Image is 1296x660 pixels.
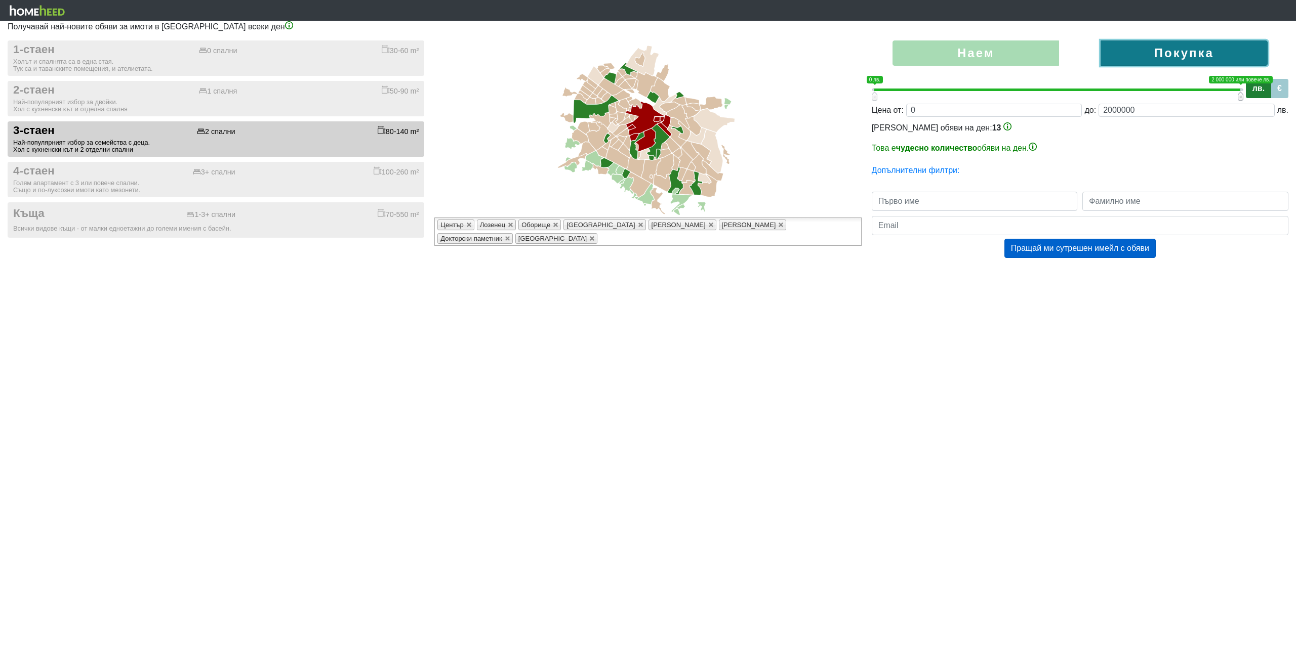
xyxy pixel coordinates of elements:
[13,225,419,232] div: Всички видове къщи - от малки едноетажни до големи имения с басейн.
[1082,192,1288,211] input: Фамилно име
[8,162,424,197] button: 4-стаен 3+ спални 100-260 m² Голям апартамент с 3 или повече спални.Също и по-луксозни имоти като...
[896,144,978,152] b: чудесно количество
[1029,143,1037,151] img: info-3.png
[566,221,635,229] span: [GEOGRAPHIC_DATA]
[8,81,424,116] button: 2-стаен 1 спалня 50-90 m² Най-популярният избор за двойки.Хол с кухненски кът и отделна спалня
[1004,239,1156,258] button: Пращай ми сутрешен имейл с обяви
[872,104,904,116] div: Цена от:
[8,40,424,76] button: 1-стаен 0 спални 30-60 m² Холът и спалнята са в една стая.Тук са и таванските помещения, и ателие...
[893,40,1059,66] label: Наем
[872,122,1288,154] div: [PERSON_NAME] обяви на ден:
[374,166,419,177] div: 100-260 m²
[13,164,55,178] span: 4-стаен
[440,221,463,229] span: Център
[199,47,237,55] div: 0 спални
[199,87,237,96] div: 1 спалня
[1101,40,1267,66] label: Покупка
[13,99,419,113] div: Най-популярният избор за двойки. Хол с кухненски кът и отделна спалня
[1084,104,1096,116] div: до:
[13,83,55,97] span: 2-стаен
[378,126,419,136] div: 80-140 m²
[193,168,235,177] div: 3+ спални
[652,221,706,229] span: [PERSON_NAME]
[13,139,419,153] div: Най-популярният избор за семейства с деца. Хол с кухненски кът и 2 отделни спални
[382,85,419,96] div: 50-90 m²
[872,192,1078,211] input: Първо име
[197,127,235,136] div: 2 спални
[992,123,1001,132] span: 13
[378,209,419,219] div: 70-550 m²
[518,235,587,242] span: [GEOGRAPHIC_DATA]
[8,21,1288,33] p: Получавай най-новите обяви за имоти в [GEOGRAPHIC_DATA] всеки ден
[867,76,883,83] span: 0 лв.
[440,235,502,242] span: Докторски паметник
[1271,79,1288,98] label: €
[8,121,424,157] button: 3-стаен 2 спални 80-140 m² Най-популярният избор за семейства с деца.Хол с кухненски кът и 2 отде...
[13,124,55,138] span: 3-стаен
[13,180,419,194] div: Голям апартамент с 3 или повече спални. Също и по-луксозни имоти като мезонети.
[521,221,550,229] span: Оборище
[1246,79,1271,98] label: лв.
[285,21,293,29] img: info-3.png
[382,45,419,55] div: 30-60 m²
[13,43,55,57] span: 1-стаен
[1209,76,1273,83] span: 2 000 000 или повече лв.
[1277,104,1288,116] div: лв.
[1003,122,1011,130] img: info-3.png
[13,207,45,221] span: Къща
[480,221,506,229] span: Лозенец
[722,221,776,229] span: [PERSON_NAME]
[872,166,960,174] a: Допълнителни филтри:
[872,216,1288,235] input: Email
[186,210,235,219] div: 1-3+ спални
[13,58,419,72] div: Холът и спалнята са в една стая. Тук са и таванските помещения, и ателиетата.
[8,202,424,238] button: Къща 1-3+ спални 70-550 m² Всички видове къщи - от малки едноетажни до големи имения с басейн.
[872,142,1288,154] p: Това е обяви на ден.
